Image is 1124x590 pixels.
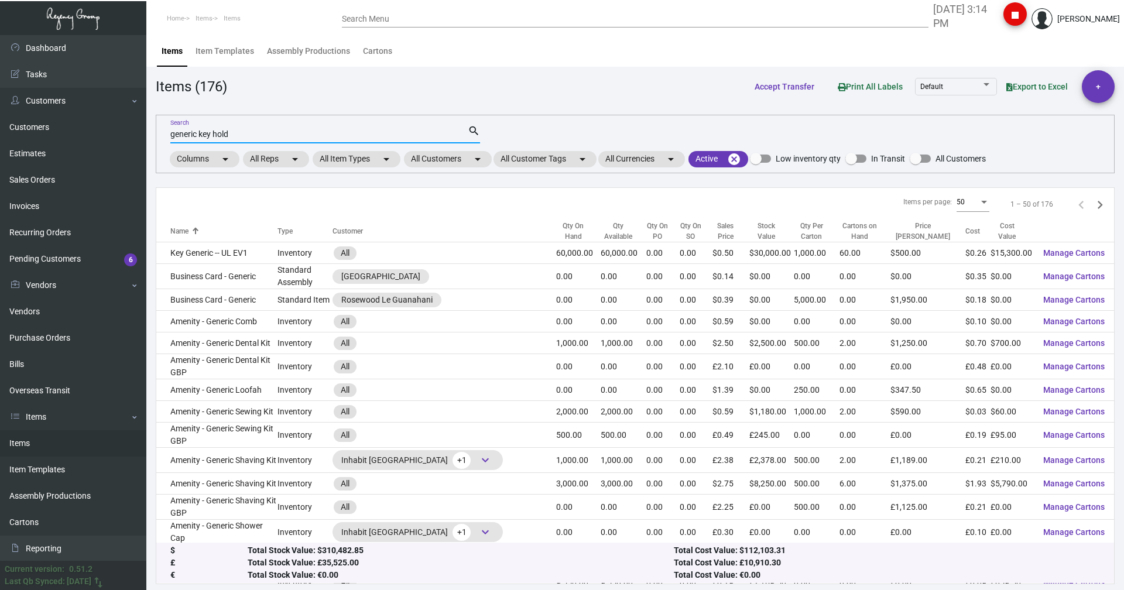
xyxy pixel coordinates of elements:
[334,428,357,442] mat-chip: All
[712,221,739,242] div: Sales Price
[156,473,277,495] td: Amenity - Generic Shaving Kit
[601,379,646,401] td: 0.00
[680,221,712,242] div: Qty On SO
[646,401,680,423] td: 0.00
[749,423,794,448] td: £245.00
[965,379,991,401] td: $0.65
[248,557,674,570] div: Total Stock Value: £35,525.00
[712,401,749,423] td: $0.59
[170,226,189,236] div: Name
[248,570,674,582] div: Total Stock Value: €0.00
[1082,70,1115,103] button: +
[1043,385,1105,395] span: Manage Cartons
[890,332,965,354] td: $1,250.00
[646,289,680,311] td: 0.00
[890,242,965,264] td: $500.00
[712,379,749,401] td: $1.39
[965,495,991,520] td: £0.21
[674,557,1100,570] div: Total Cost Value: £10,910.30
[749,221,794,242] div: Stock Value
[680,495,712,520] td: 0.00
[5,563,64,575] div: Current version:
[156,76,227,97] div: Items (176)
[794,520,839,545] td: 0.00
[267,45,350,57] div: Assembly Productions
[965,242,991,264] td: $0.26
[1034,356,1114,377] button: Manage Cartons
[601,448,646,473] td: 1,000.00
[156,495,277,520] td: Amenity - Generic Shaving Kit GBP
[601,354,646,379] td: 0.00
[646,221,669,242] div: Qty On PO
[680,401,712,423] td: 0.00
[1043,527,1105,537] span: Manage Cartons
[965,226,991,236] div: Cost
[334,337,357,350] mat-chip: All
[601,332,646,354] td: 1,000.00
[1006,82,1068,91] span: Export to Excel
[646,379,680,401] td: 0.00
[745,76,824,97] button: Accept Transfer
[991,473,1034,495] td: $5,790.00
[712,264,749,289] td: $0.14
[794,495,839,520] td: 500.00
[1008,8,1022,22] i: stop
[965,520,991,545] td: £0.10
[991,423,1034,448] td: £95.00
[965,226,980,236] div: Cost
[991,495,1034,520] td: £0.00
[313,151,400,167] mat-chip: All Item Types
[277,311,333,332] td: Inventory
[712,221,749,242] div: Sales Price
[170,545,248,557] div: $
[991,221,1023,242] div: Cost Value
[749,473,794,495] td: $8,250.00
[1091,195,1109,214] button: Next page
[556,221,590,242] div: Qty On Hand
[646,264,680,289] td: 0.00
[556,311,601,332] td: 0.00
[680,221,702,242] div: Qty On SO
[170,570,248,582] div: €
[556,448,601,473] td: 1,000.00
[556,423,601,448] td: 500.00
[1096,70,1101,103] span: +
[712,520,749,545] td: £0.30
[794,289,839,311] td: 5,000.00
[680,520,712,545] td: 0.00
[965,354,991,379] td: £0.48
[839,332,890,354] td: 2.00
[965,401,991,423] td: $0.03
[794,242,839,264] td: 1,000.00
[478,453,492,467] span: keyboard_arrow_down
[839,401,890,423] td: 2.00
[601,264,646,289] td: 0.00
[1043,362,1105,371] span: Manage Cartons
[277,242,333,264] td: Inventory
[664,152,678,166] mat-icon: arrow_drop_down
[727,152,741,166] mat-icon: cancel
[890,379,965,401] td: $347.50
[170,557,248,570] div: £
[1043,248,1105,258] span: Manage Cartons
[1043,272,1105,281] span: Manage Cartons
[156,520,277,545] td: Amenity - Generic Shower Cap
[556,221,601,242] div: Qty On Hand
[712,448,749,473] td: £2.38
[556,289,601,311] td: 0.00
[1010,199,1053,210] div: 1 – 50 of 176
[680,311,712,332] td: 0.00
[341,523,494,541] div: Inhabit [GEOGRAPHIC_DATA]
[749,448,794,473] td: £2,378.00
[890,311,965,332] td: $0.00
[277,401,333,423] td: Inventory
[1034,332,1114,354] button: Manage Cartons
[556,379,601,401] td: 0.00
[1034,522,1114,543] button: Manage Cartons
[794,473,839,495] td: 500.00
[556,264,601,289] td: 0.00
[453,524,471,541] span: +1
[890,264,965,289] td: $0.00
[794,221,839,242] div: Qty Per Carton
[453,452,471,469] span: +1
